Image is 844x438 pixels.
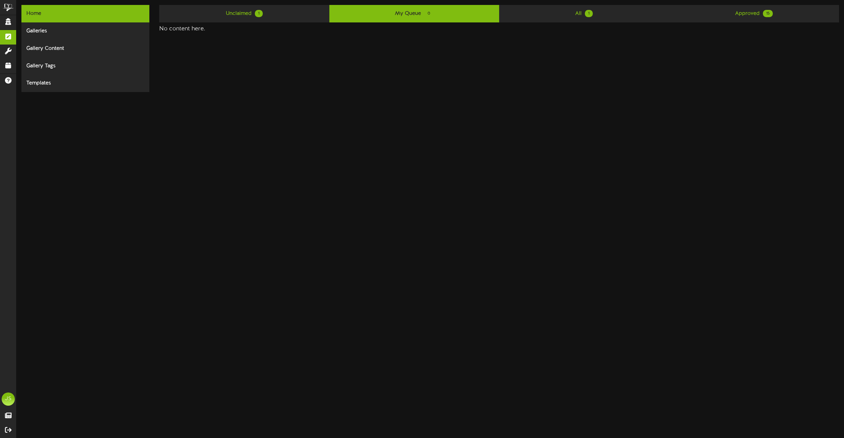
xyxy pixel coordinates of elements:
[763,10,773,17] span: 15
[21,57,149,75] div: Gallery Tags
[2,392,15,406] div: JS
[329,5,499,22] a: My Queue
[21,5,149,22] div: Home
[424,10,434,17] span: 0
[21,40,149,57] div: Gallery Content
[159,26,839,32] h4: No content here.
[21,75,149,92] div: Templates
[159,5,329,22] a: Unclaimed
[669,5,839,22] a: Approved
[255,10,263,17] span: 1
[585,10,593,17] span: 1
[499,5,669,22] a: All
[21,22,149,40] div: Galleries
